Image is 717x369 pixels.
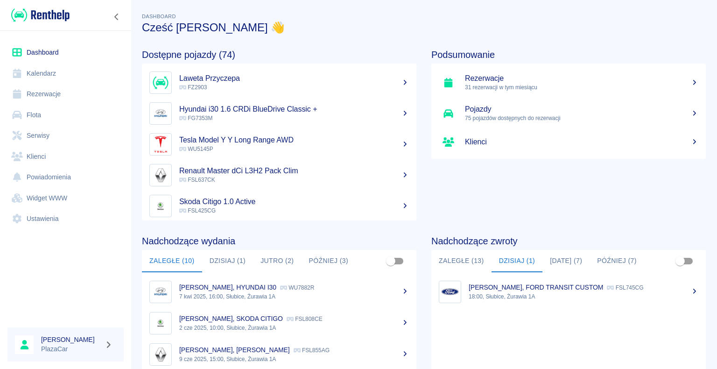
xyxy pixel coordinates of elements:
a: ImageRenault Master dCi L3H2 Pack Clim FSL637CK [142,160,416,191]
img: Image [152,135,169,153]
span: FG7353M [179,115,212,121]
p: FSL808CE [287,316,323,322]
a: Rezerwacje31 rezerwacji w tym miesiącu [431,67,706,98]
img: Renthelp logo [11,7,70,23]
a: ImageLaweta Przyczepa FZ2903 [142,67,416,98]
p: 2 cze 2025, 10:00, Słubice, Żurawia 1A [179,324,409,332]
span: WU5145P [179,146,213,152]
a: Serwisy [7,125,124,146]
span: Pokaż przypisane tylko do mnie [671,252,689,270]
a: Flota [7,105,124,126]
a: Klienci [7,146,124,167]
span: FSL425CG [179,207,216,214]
img: Image [152,166,169,184]
button: Zwiń nawigację [110,11,124,23]
span: FSL637CK [179,177,215,183]
a: Rezerwacje [7,84,124,105]
button: Później (3) [301,250,356,272]
a: Ustawienia [7,208,124,229]
h4: Nadchodzące wydania [142,235,416,247]
button: Dzisiaj (1) [202,250,253,272]
h4: Dostępne pojazdy (74) [142,49,416,60]
span: Pokaż przypisane tylko do mnie [382,252,400,270]
span: Dashboard [142,14,176,19]
p: WU7882R [280,284,314,291]
a: Image[PERSON_NAME], HYUNDAI I30 WU7882R7 kwi 2025, 16:00, Słubice, Żurawia 1A [142,276,416,307]
p: 75 pojazdów dostępnych do rezerwacji [465,114,698,122]
p: 18:00, Słubice, Żurawia 1A [469,292,698,301]
img: Image [441,283,459,301]
button: [DATE] (7) [542,250,590,272]
button: Jutro (2) [253,250,301,272]
a: ImageSkoda Citigo 1.0 Active FSL425CG [142,191,416,221]
a: Dashboard [7,42,124,63]
p: PlazaCar [41,344,101,354]
img: Image [152,283,169,301]
a: Klienci [431,129,706,155]
p: [PERSON_NAME], FORD TRANSIT CUSTOM [469,284,603,291]
h3: Cześć [PERSON_NAME] 👋 [142,21,706,34]
a: ImageTesla Model Y Y Long Range AWD WU5145P [142,129,416,160]
h5: Tesla Model Y Y Long Range AWD [179,135,409,145]
img: Image [152,197,169,215]
button: Dzisiaj (1) [492,250,543,272]
button: Zaległe (13) [431,250,492,272]
h5: Klienci [465,137,698,147]
img: Image [152,346,169,363]
p: [PERSON_NAME], HYUNDAI I30 [179,284,276,291]
a: Pojazdy75 pojazdów dostępnych do rezerwacji [431,98,706,129]
span: FZ2903 [179,84,207,91]
a: Renthelp logo [7,7,70,23]
h4: Nadchodzące zwroty [431,235,706,247]
h4: Podsumowanie [431,49,706,60]
h5: Pojazdy [465,105,698,114]
img: Image [152,314,169,332]
h5: Hyundai i30 1.6 CRDi BlueDrive Classic + [179,105,409,114]
a: Kalendarz [7,63,124,84]
p: 9 cze 2025, 15:00, Słubice, Żurawia 1A [179,355,409,363]
p: FSL745CG [607,284,643,291]
h5: Skoda Citigo 1.0 Active [179,197,409,206]
p: FSL855AG [294,347,330,354]
h5: Rezerwacje [465,74,698,83]
p: 31 rezerwacji w tym miesiącu [465,83,698,92]
a: ImageHyundai i30 1.6 CRDi BlueDrive Classic + FG7353M [142,98,416,129]
p: [PERSON_NAME], SKODA CITIGO [179,315,283,322]
p: 7 kwi 2025, 16:00, Słubice, Żurawia 1A [179,292,409,301]
a: Powiadomienia [7,167,124,188]
button: Zaległe (10) [142,250,202,272]
img: Image [152,74,169,92]
button: Później (7) [590,250,644,272]
a: Image[PERSON_NAME], FORD TRANSIT CUSTOM FSL745CG18:00, Słubice, Żurawia 1A [431,276,706,307]
h5: Laweta Przyczepa [179,74,409,83]
h5: Renault Master dCi L3H2 Pack Clim [179,166,409,176]
p: [PERSON_NAME], [PERSON_NAME] [179,346,290,354]
h6: [PERSON_NAME] [41,335,101,344]
a: Image[PERSON_NAME], SKODA CITIGO FSL808CE2 cze 2025, 10:00, Słubice, Żurawia 1A [142,307,416,339]
a: Widget WWW [7,188,124,209]
img: Image [152,105,169,122]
